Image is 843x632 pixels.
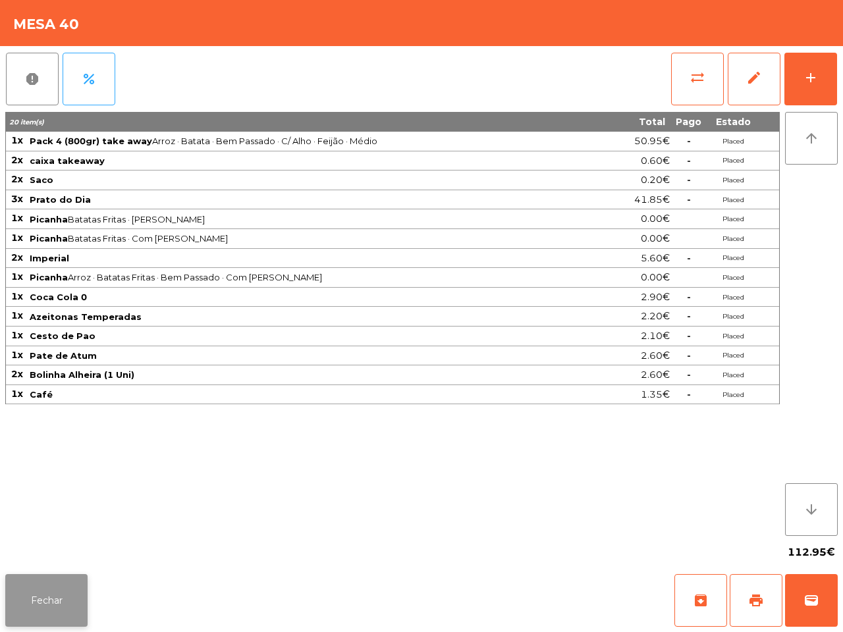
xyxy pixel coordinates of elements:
[693,592,709,608] span: archive
[687,252,691,264] span: -
[707,249,759,269] td: Placed
[11,193,23,205] span: 3x
[30,369,134,380] span: Bolinha Alheira (1 Uni)
[30,330,95,341] span: Cesto de Pao
[641,347,670,365] span: 2.60€
[803,70,819,86] div: add
[641,210,670,228] span: 0.00€
[30,233,68,244] span: Picanha
[13,14,79,34] h4: Mesa 40
[11,232,23,244] span: 1x
[30,136,152,146] span: Pack 4 (800gr) take away
[11,309,23,321] span: 1x
[30,389,53,400] span: Café
[803,592,819,608] span: wallet
[687,388,691,400] span: -
[803,130,819,146] i: arrow_upward
[707,268,759,288] td: Placed
[785,574,838,627] button: wallet
[30,174,53,185] span: Saco
[671,53,724,105] button: sync_alt
[707,365,759,385] td: Placed
[24,71,40,87] span: report
[641,386,670,404] span: 1.35€
[687,174,691,186] span: -
[11,251,23,263] span: 2x
[11,134,23,146] span: 1x
[707,112,759,132] th: Estado
[784,53,837,105] button: add
[707,171,759,190] td: Placed
[746,70,762,86] span: edit
[641,152,670,170] span: 0.60€
[641,171,670,189] span: 0.20€
[641,250,670,267] span: 5.60€
[687,350,691,361] span: -
[707,385,759,405] td: Placed
[634,191,670,209] span: 41.85€
[785,112,838,165] button: arrow_upward
[30,272,608,282] span: Arroz · Batatas Fritas · Bem Passado · Com [PERSON_NAME]
[803,502,819,517] i: arrow_downward
[707,190,759,210] td: Placed
[730,574,782,627] button: print
[30,272,68,282] span: Picanha
[11,154,23,166] span: 2x
[687,155,691,167] span: -
[641,327,670,345] span: 2.10€
[785,483,838,536] button: arrow_downward
[707,229,759,249] td: Placed
[11,329,23,341] span: 1x
[687,369,691,381] span: -
[707,327,759,346] td: Placed
[687,310,691,322] span: -
[30,350,97,361] span: Pate de Atum
[641,288,670,306] span: 2.90€
[30,311,142,322] span: Azeitonas Temperadas
[641,366,670,384] span: 2.60€
[30,136,608,146] span: Arroz · Batata · Bem Passado · C/ Alho · Feijão · Médio
[30,194,91,205] span: Prato do Dia
[11,388,23,400] span: 1x
[641,307,670,325] span: 2.20€
[81,71,97,87] span: percent
[30,214,68,224] span: Picanha
[11,271,23,282] span: 1x
[609,112,670,132] th: Total
[30,214,608,224] span: Batatas Fritas · [PERSON_NAME]
[634,132,670,150] span: 50.95€
[687,135,691,147] span: -
[30,253,69,263] span: Imperial
[11,349,23,361] span: 1x
[5,574,88,627] button: Fechar
[788,542,835,562] span: 112.95€
[670,112,707,132] th: Pago
[707,209,759,229] td: Placed
[9,118,44,126] span: 20 item(s)
[687,291,691,303] span: -
[641,269,670,286] span: 0.00€
[30,233,608,244] span: Batatas Fritas · Com [PERSON_NAME]
[11,290,23,302] span: 1x
[687,194,691,205] span: -
[690,70,705,86] span: sync_alt
[707,346,759,366] td: Placed
[707,132,759,151] td: Placed
[6,53,59,105] button: report
[674,574,727,627] button: archive
[30,292,87,302] span: Coca Cola 0
[707,307,759,327] td: Placed
[11,212,23,224] span: 1x
[707,151,759,171] td: Placed
[30,155,105,166] span: caixa takeaway
[11,368,23,380] span: 2x
[641,230,670,248] span: 0.00€
[687,330,691,342] span: -
[728,53,780,105] button: edit
[11,173,23,185] span: 2x
[63,53,115,105] button: percent
[748,592,764,608] span: print
[707,288,759,307] td: Placed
